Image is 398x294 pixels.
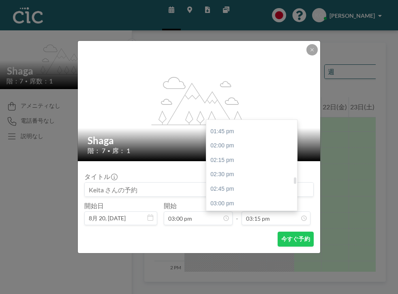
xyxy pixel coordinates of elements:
div: 02:30 pm [206,167,297,182]
div: 03:00 pm [206,196,297,211]
label: 開始 [164,202,177,210]
div: 02:45 pm [206,182,297,196]
button: 今すぐ予約 [278,232,314,247]
input: Keita さんの予約 [85,183,313,196]
span: - [236,205,238,222]
div: 02:15 pm [206,153,297,168]
h2: Shaga [88,134,311,147]
g: flex-grow: 1.2; [152,76,247,125]
div: 02:00 pm [206,138,297,153]
div: 01:45 pm [206,124,297,139]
